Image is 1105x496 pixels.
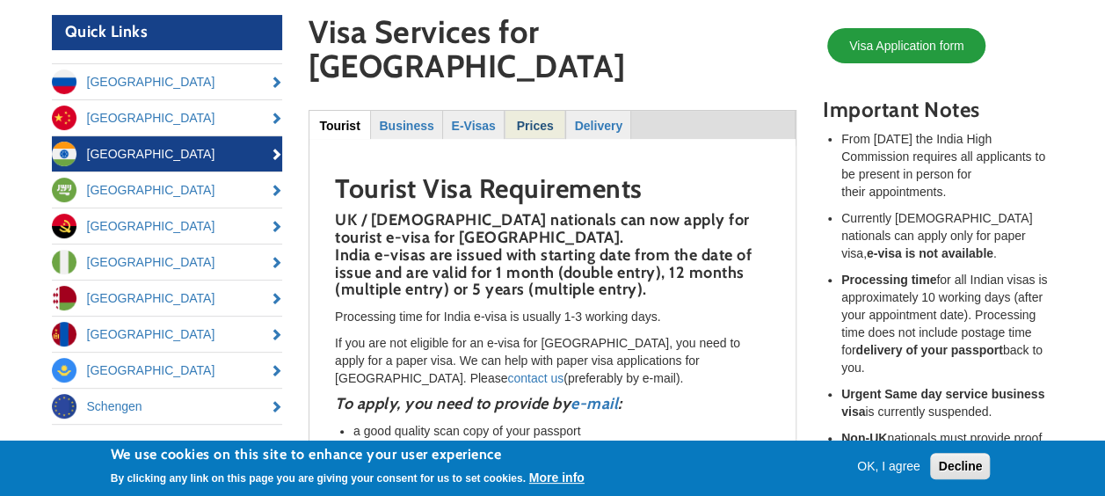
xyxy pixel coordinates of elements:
li: for all Indian visas is approximately 10 working days (after your appointment date). Processing t... [841,271,1054,376]
li: Currently [DEMOGRAPHIC_DATA] nationals can apply only for paper visa, . [841,209,1054,262]
strong: Prices [517,119,554,133]
a: [GEOGRAPHIC_DATA] [52,208,283,244]
h2: We use cookies on this site to enhance your user experience [111,445,585,464]
a: [GEOGRAPHIC_DATA] [52,317,283,352]
a: Business [372,111,441,138]
a: Delivery [567,111,629,138]
a: [GEOGRAPHIC_DATA] [52,136,283,171]
strong: Delivery [575,119,622,133]
h1: Visa Services for [GEOGRAPHIC_DATA] [309,15,796,92]
button: OK, I agree [850,457,927,475]
li: nationals must provide proof of residency in the [GEOGRAPHIC_DATA] for 2 years [841,429,1054,482]
h4: UK / [DEMOGRAPHIC_DATA] nationals can now apply for tourist e-visa for [GEOGRAPHIC_DATA]. India e... [335,212,770,299]
strong: Urgent Same day service business visa [841,387,1044,419]
a: Tourist [309,111,370,138]
a: [GEOGRAPHIC_DATA] [52,64,283,99]
p: If you are not eligible for an e-visa for [GEOGRAPHIC_DATA], you need to apply for a paper visa. ... [335,334,770,387]
a: [GEOGRAPHIC_DATA] [52,281,283,316]
h2: Tourist Visa Requirements [335,174,770,203]
strong: Processing time [841,273,936,287]
a: e-mail [571,394,618,413]
strong: Business [379,119,433,133]
h3: Important Notes [823,98,1054,121]
strong: Non-UK [841,431,887,445]
a: [GEOGRAPHIC_DATA] [52,353,283,388]
button: Decline [930,453,990,479]
li: is currently suspended. [841,385,1054,420]
a: [GEOGRAPHIC_DATA] [52,244,283,280]
strong: e-visa is not available [867,246,993,260]
strong: Tourist [319,119,360,133]
a: contact us [507,371,563,385]
strong: To apply, you need to provide by : [335,394,622,413]
a: Prices [505,111,564,138]
strong: delivery of your passport [855,343,1002,357]
strong: E-Visas [451,119,495,133]
p: Processing time for India e-visa is usually 1-3 working days. [335,308,770,325]
button: More info [529,469,585,486]
a: Schengen [52,389,283,424]
a: [GEOGRAPHIC_DATA] [52,172,283,208]
a: E-Visas [444,111,503,138]
a: [GEOGRAPHIC_DATA] [52,100,283,135]
p: By clicking any link on this page you are giving your consent for us to set cookies. [111,472,526,485]
li: a good quality scan copy of your passport [353,422,770,440]
a: Visa Application form [827,28,985,63]
li: From [DATE] the India High Commission requires all applicants to be present in person for their a... [841,130,1054,201]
